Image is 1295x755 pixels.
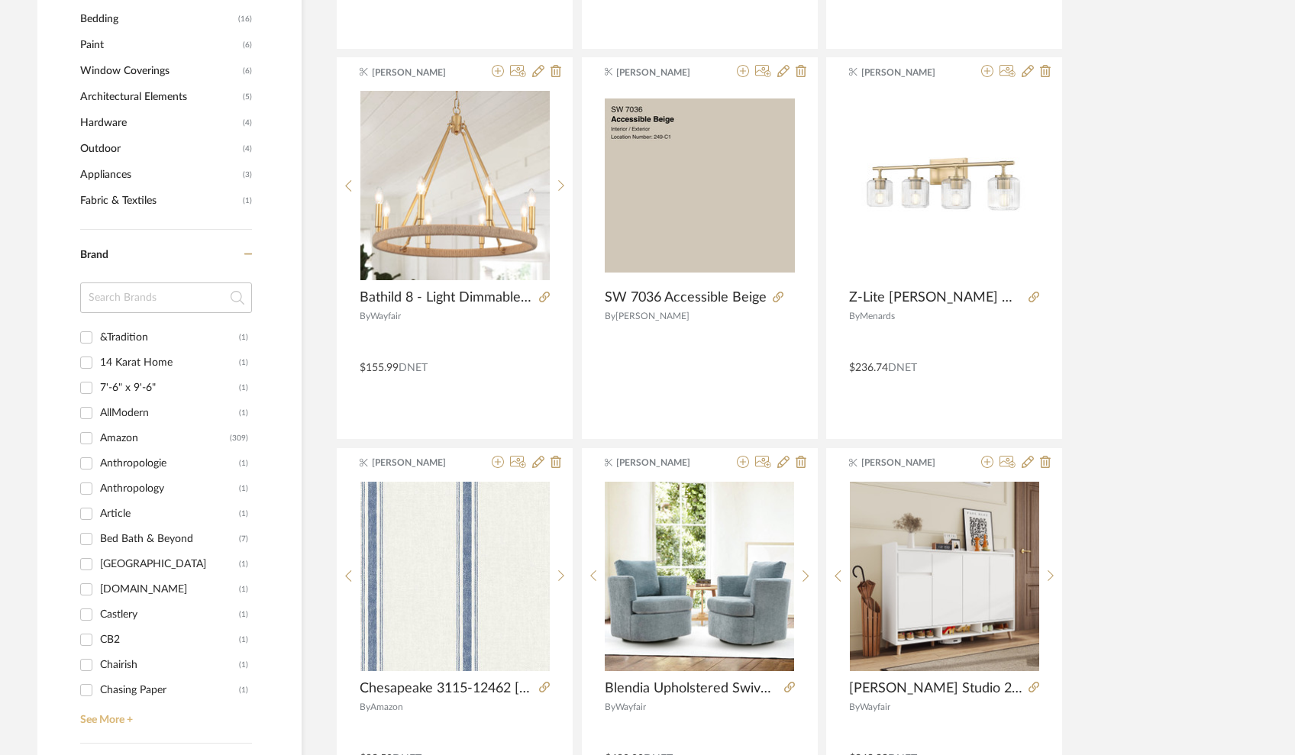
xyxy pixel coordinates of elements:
[849,289,1022,306] span: Z-Lite [PERSON_NAME] Modern Gold 4-Light Vanity Light
[849,133,1039,237] img: Z-Lite Landon Modern Gold 4-Light Vanity Light
[239,653,248,677] div: (1)
[239,527,248,551] div: (7)
[239,401,248,425] div: (1)
[239,350,248,375] div: (1)
[615,311,689,321] span: [PERSON_NAME]
[605,289,767,306] span: SW 7036 Accessible Beige
[243,85,252,109] span: (5)
[888,363,917,373] span: DNET
[360,311,370,321] span: By
[850,482,1039,671] img: Corrigan Studio 22 Pair Shoe Storage Cabinet- WHITE
[80,162,239,188] span: Appliances
[372,456,468,469] span: [PERSON_NAME]
[860,311,895,321] span: Menards
[860,702,890,711] span: Wayfair
[100,653,239,677] div: Chairish
[616,456,712,469] span: [PERSON_NAME]
[849,702,860,711] span: By
[605,482,794,671] img: Blendia Upholstered Swivel Barrel Chair (Set of 2)- Blue Chenille
[239,451,248,476] div: (1)
[239,628,248,652] div: (1)
[80,188,239,214] span: Fabric & Textiles
[100,476,239,501] div: Anthropology
[80,84,239,110] span: Architectural Elements
[605,311,615,321] span: By
[605,702,615,711] span: By
[80,136,239,162] span: Outdoor
[849,680,1022,697] span: [PERSON_NAME] Studio 22 Pair Shoe Storage Cabinet- WHITE
[100,678,239,702] div: Chasing Paper
[605,98,795,272] img: SW 7036 Accessible Beige
[100,376,239,400] div: 7'-6" x 9'-6"
[239,552,248,576] div: (1)
[80,282,252,313] input: Search Brands
[861,66,958,79] span: [PERSON_NAME]
[605,680,778,697] span: Blendia Upholstered Swivel Barrel Chair (Set of 2)- Blue Chenille
[100,350,239,375] div: 14 Karat Home
[80,32,239,58] span: Paint
[243,33,252,57] span: (6)
[239,325,248,350] div: (1)
[243,189,252,213] span: (1)
[849,363,888,373] span: $236.74
[100,602,239,627] div: Castlery
[399,363,428,373] span: DNET
[100,527,239,551] div: Bed Bath & Beyond
[76,702,252,727] a: See More +
[360,289,533,306] span: Bathild 8 - Light Dimmable Wagon Wheel Chandelier
[861,456,958,469] span: [PERSON_NAME]
[239,577,248,602] div: (1)
[360,91,550,280] img: Bathild 8 - Light Dimmable Wagon Wheel Chandelier
[360,702,370,711] span: By
[615,702,646,711] span: Wayfair
[100,451,239,476] div: Anthropologie
[80,250,108,260] span: Brand
[100,628,239,652] div: CB2
[80,110,239,136] span: Hardware
[100,502,239,526] div: Article
[243,137,252,161] span: (4)
[239,678,248,702] div: (1)
[230,426,248,450] div: (309)
[370,311,401,321] span: Wayfair
[100,426,230,450] div: Amazon
[239,502,248,526] div: (1)
[243,59,252,83] span: (6)
[238,7,252,31] span: (16)
[243,111,252,135] span: (4)
[239,476,248,501] div: (1)
[360,482,550,671] img: Chesapeake 3115-12462 Linette Fabric Stripe Wallpaper, Blue
[80,58,239,84] span: Window Coverings
[239,376,248,400] div: (1)
[100,325,239,350] div: &Tradition
[100,552,239,576] div: [GEOGRAPHIC_DATA]
[360,680,533,697] span: Chesapeake 3115-12462 [PERSON_NAME] Fabric Stripe Wallpaper, Blue
[100,401,239,425] div: AllModern
[372,66,468,79] span: [PERSON_NAME]
[616,66,712,79] span: [PERSON_NAME]
[243,163,252,187] span: (3)
[849,311,860,321] span: By
[239,602,248,627] div: (1)
[360,363,399,373] span: $155.99
[80,6,234,32] span: Bedding
[370,702,403,711] span: Amazon
[100,577,239,602] div: [DOMAIN_NAME]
